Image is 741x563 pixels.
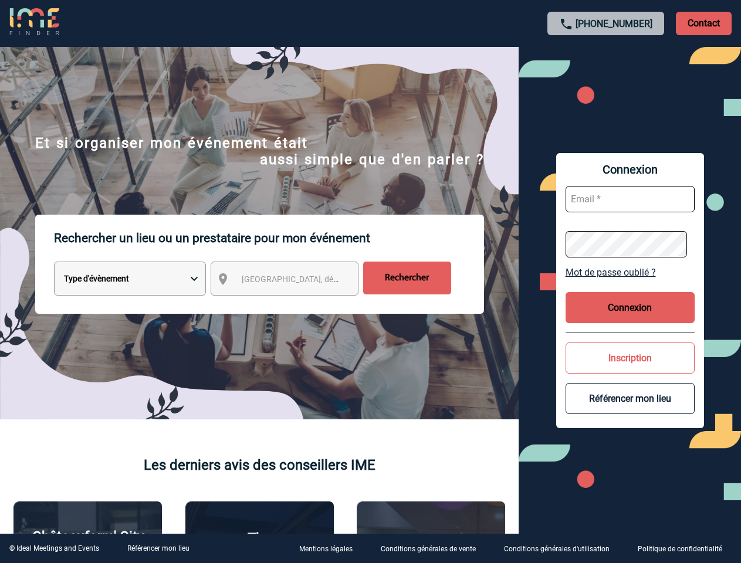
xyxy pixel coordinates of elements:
p: Rechercher un lieu ou un prestataire pour mon événement [54,215,484,262]
p: Politique de confidentialité [638,545,722,554]
a: Conditions générales de vente [371,543,495,554]
a: Mot de passe oublié ? [566,267,695,278]
p: Conditions générales d'utilisation [504,545,610,554]
p: The [GEOGRAPHIC_DATA] [192,530,327,563]
span: Connexion [566,162,695,177]
a: Référencer mon lieu [127,544,190,552]
p: Châteauform' City [GEOGRAPHIC_DATA] [20,528,155,561]
a: Politique de confidentialité [628,543,741,554]
button: Référencer mon lieu [566,383,695,414]
button: Inscription [566,342,695,374]
button: Connexion [566,292,695,323]
p: Contact [676,12,732,35]
a: [PHONE_NUMBER] [576,18,652,29]
p: Conditions générales de vente [381,545,476,554]
a: Conditions générales d'utilisation [495,543,628,554]
input: Email * [566,186,695,212]
a: Mentions légales [290,543,371,554]
p: Agence 2ISD [391,531,471,548]
p: Mentions légales [299,545,353,554]
input: Rechercher [363,262,451,294]
div: © Ideal Meetings and Events [9,544,99,552]
img: call-24-px.png [559,17,573,31]
span: [GEOGRAPHIC_DATA], département, région... [242,274,405,284]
